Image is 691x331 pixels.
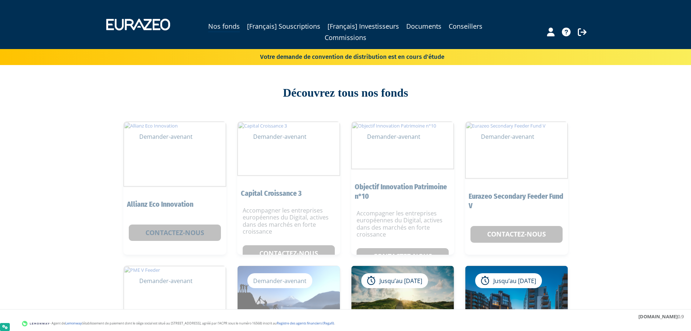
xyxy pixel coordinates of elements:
[277,321,334,326] a: Registre des agents financiers (Regafi)
[361,129,426,144] div: Demander-avenant
[361,273,428,288] div: Jusqu’au [DATE]
[243,207,335,235] p: Accompagner les entreprises européennes du Digital, actives dans des marchés en forte croissance
[328,21,399,31] a: [Français] Investisseurs
[238,122,340,175] img: Capital Croissance 3
[101,13,176,35] img: 1731417592-eurazeo_logo_blanc.png
[638,313,684,320] div: 0.9
[469,192,563,210] a: Eurazeo Secondary Feeder Fund V
[465,122,568,178] img: Eurazeo Secondary Feeder Fund V
[247,129,312,144] div: Demander-avenant
[470,226,563,243] a: Contactez-nous
[325,32,366,43] a: Commissions
[638,313,678,320] strong: [DOMAIN_NAME]
[133,129,198,144] div: Demander-avenant
[133,273,198,288] div: Demander-avenant
[241,189,302,198] a: Capital Croissance 3
[7,320,684,327] div: - Agent de (établissement de paiement dont le siège social est situé au [STREET_ADDRESS], agréé p...
[124,122,226,186] img: Allianz Eco Innovation
[357,248,449,265] a: Contactez-nous
[129,225,221,241] a: Contactez-nous
[208,21,240,32] a: Nos fonds
[247,273,312,288] div: Demander-avenant
[355,182,447,201] a: Objectif Innovation Patrimoine n°10
[239,51,444,61] p: Votre demande de convention de distribution est en cours d'étude
[357,210,449,238] p: Accompagner les entreprises européennes du Digital, actives dans des marchés en forte croissance
[243,245,335,262] a: Contactez-nous
[65,321,82,326] a: Lemonway
[475,129,540,144] div: Demander-avenant
[351,122,454,169] img: Objectif Innovation Patrimoine n°10
[475,273,542,288] div: Jusqu’au [DATE]
[127,200,193,209] a: Allianz Eco Innovation
[406,21,441,31] a: Documents
[22,320,50,327] img: logo-lemonway.png
[247,21,320,31] a: [Français] Souscriptions
[449,21,482,31] a: Conseillers
[139,85,552,101] div: Découvrez tous nos fonds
